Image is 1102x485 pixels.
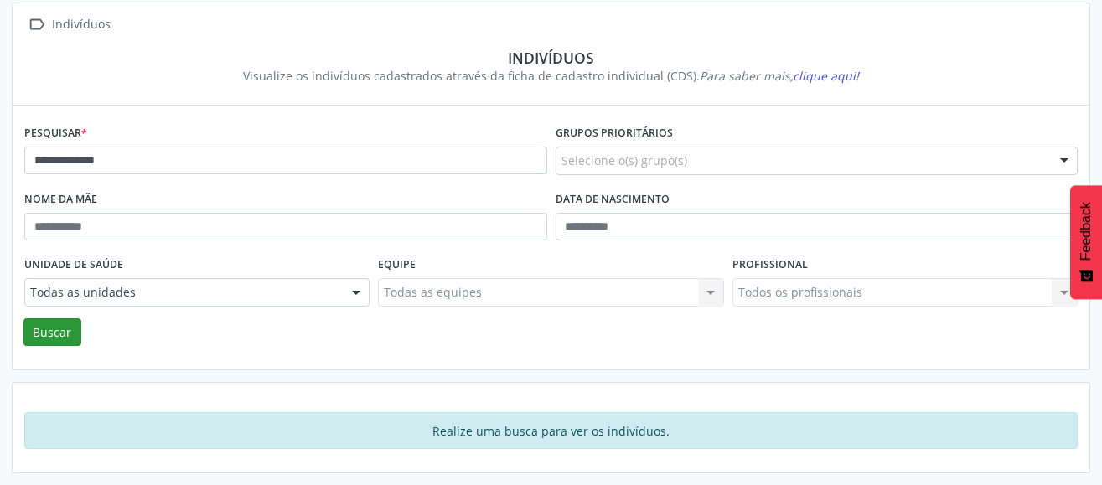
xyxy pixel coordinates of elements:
[23,318,81,347] button: Buscar
[556,187,670,213] label: Data de nascimento
[732,252,808,278] label: Profissional
[24,252,123,278] label: Unidade de saúde
[30,284,335,301] span: Todas as unidades
[24,187,97,213] label: Nome da mãe
[1079,202,1094,261] span: Feedback
[36,67,1066,85] div: Visualize os indivíduos cadastrados através da ficha de cadastro individual (CDS).
[24,13,113,37] a:  Indivíduos
[24,13,49,37] i: 
[561,152,687,169] span: Selecione o(s) grupo(s)
[556,121,673,147] label: Grupos prioritários
[378,252,416,278] label: Equipe
[700,68,859,84] i: Para saber mais,
[36,49,1066,67] div: Indivíduos
[793,68,859,84] span: clique aqui!
[24,412,1078,449] div: Realize uma busca para ver os indivíduos.
[49,13,113,37] div: Indivíduos
[24,121,87,147] label: Pesquisar
[1070,185,1102,299] button: Feedback - Mostrar pesquisa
